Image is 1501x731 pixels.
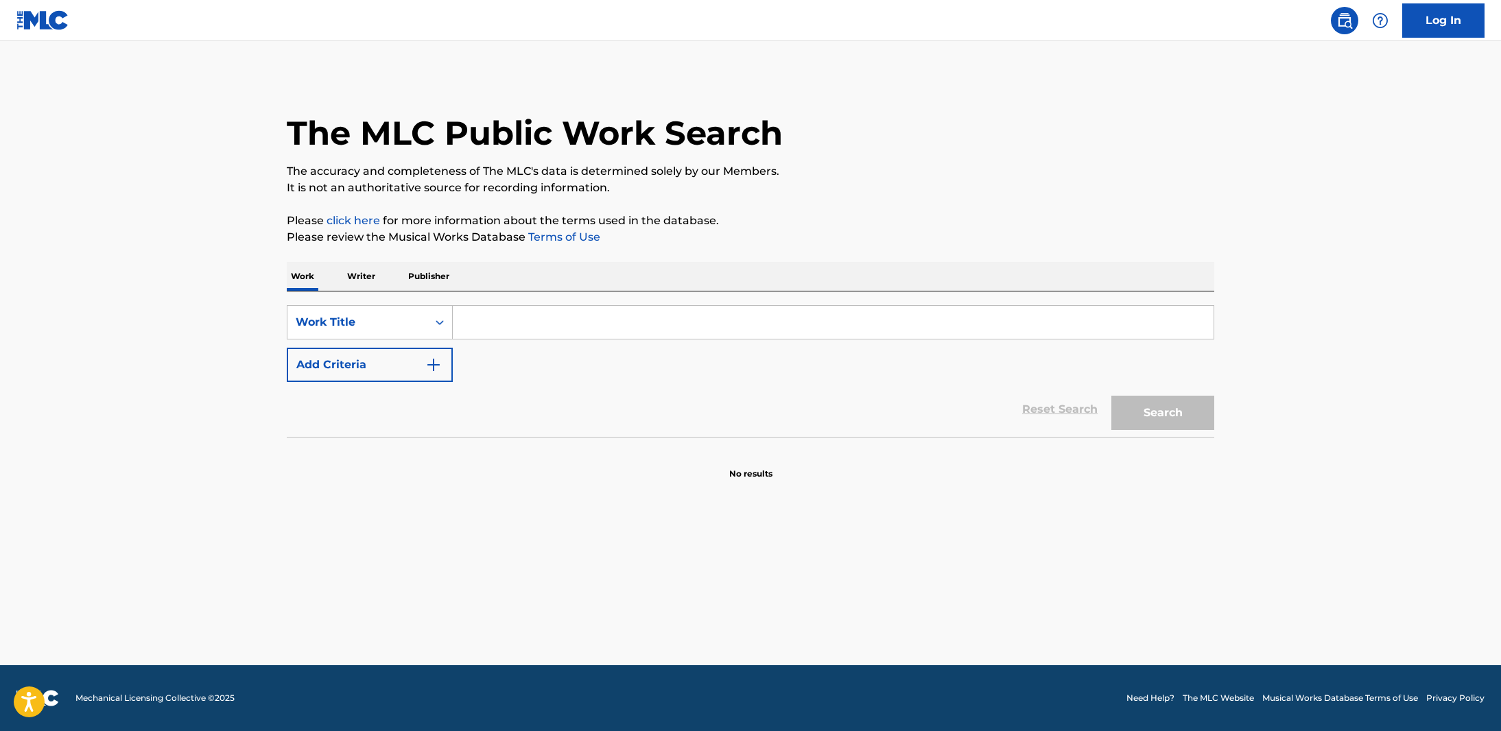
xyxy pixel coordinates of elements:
p: Work [287,262,318,291]
iframe: Chat Widget [1432,665,1501,731]
a: Musical Works Database Terms of Use [1262,692,1418,704]
a: The MLC Website [1183,692,1254,704]
img: 9d2ae6d4665cec9f34b9.svg [425,357,442,373]
h1: The MLC Public Work Search [287,112,783,154]
p: No results [729,451,772,480]
p: Please for more information about the terms used in the database. [287,213,1214,229]
img: logo [16,690,59,706]
p: The accuracy and completeness of The MLC's data is determined solely by our Members. [287,163,1214,180]
a: Need Help? [1126,692,1174,704]
a: click here [327,214,380,227]
p: Publisher [404,262,453,291]
form: Search Form [287,305,1214,437]
p: It is not an authoritative source for recording information. [287,180,1214,196]
img: help [1372,12,1388,29]
div: Help [1367,7,1394,34]
img: search [1336,12,1353,29]
a: Public Search [1331,7,1358,34]
p: Writer [343,262,379,291]
a: Privacy Policy [1426,692,1485,704]
button: Add Criteria [287,348,453,382]
img: MLC Logo [16,10,69,30]
span: Mechanical Licensing Collective © 2025 [75,692,235,704]
p: Please review the Musical Works Database [287,229,1214,245]
a: Terms of Use [525,230,600,243]
div: Work Title [296,314,419,331]
a: Log In [1402,3,1485,38]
